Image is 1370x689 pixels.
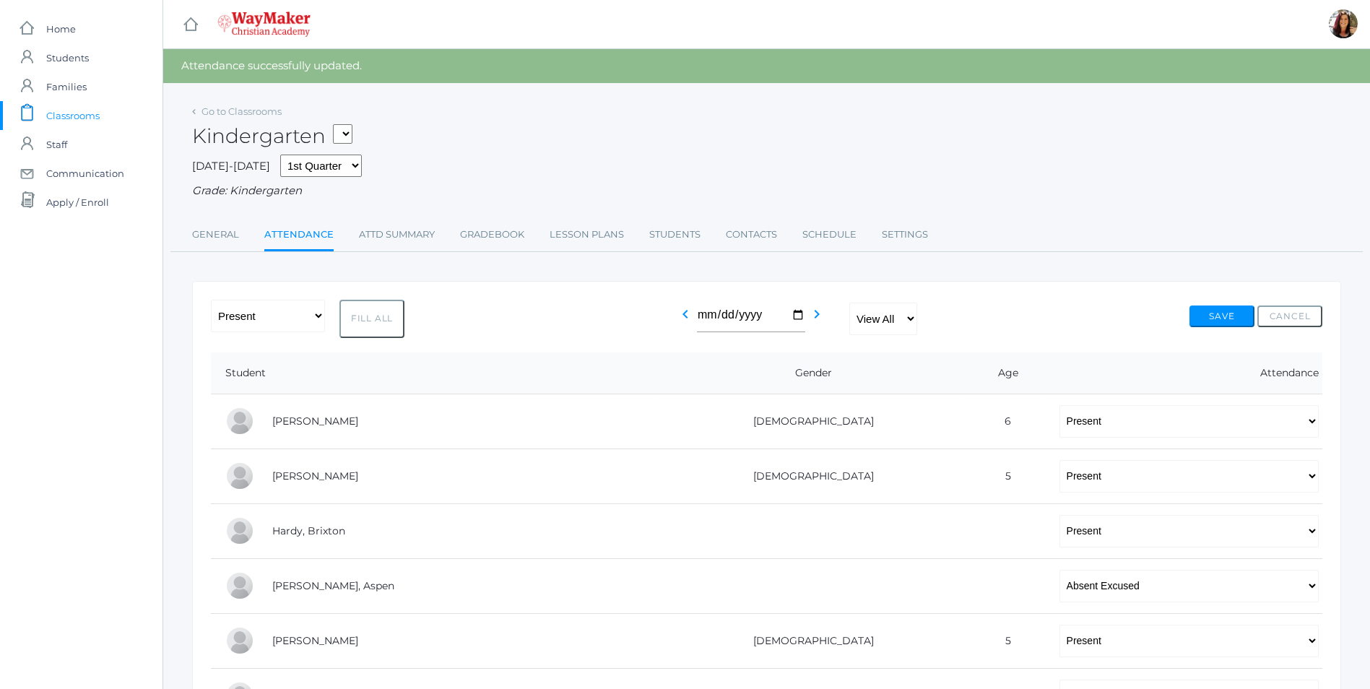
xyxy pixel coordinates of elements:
[225,626,254,655] div: Elias Lehman
[272,524,345,537] a: Hardy, Brixton
[550,220,624,249] a: Lesson Plans
[225,461,254,490] div: Nolan Gagen
[264,220,334,251] a: Attendance
[46,159,124,188] span: Communication
[808,305,825,323] i: chevron_right
[656,394,961,448] td: [DEMOGRAPHIC_DATA]
[192,183,1341,199] div: Grade: Kindergarten
[961,613,1044,668] td: 5
[961,352,1044,394] th: Age
[802,220,857,249] a: Schedule
[46,130,67,159] span: Staff
[46,14,76,43] span: Home
[726,220,777,249] a: Contacts
[192,159,270,173] span: [DATE]-[DATE]
[192,125,352,147] h2: Kindergarten
[1189,305,1254,327] button: Save
[225,571,254,600] div: Aspen Hemingway
[1045,352,1322,394] th: Attendance
[211,352,656,394] th: Student
[163,49,1370,83] div: Attendance successfully updated.
[272,415,358,428] a: [PERSON_NAME]
[359,220,435,249] a: Attd Summary
[339,300,404,338] button: Fill All
[46,101,100,130] span: Classrooms
[201,105,282,117] a: Go to Classrooms
[961,448,1044,503] td: 5
[272,469,358,482] a: [PERSON_NAME]
[649,220,701,249] a: Students
[272,579,394,592] a: [PERSON_NAME], Aspen
[961,394,1044,448] td: 6
[1257,305,1322,327] button: Cancel
[656,613,961,668] td: [DEMOGRAPHIC_DATA]
[677,305,694,323] i: chevron_left
[1329,9,1358,38] div: Gina Pecor
[217,12,311,37] img: 4_waymaker-logo-stack-white.png
[192,220,239,249] a: General
[808,312,825,326] a: chevron_right
[677,312,694,326] a: chevron_left
[225,407,254,435] div: Abby Backstrom
[46,72,87,101] span: Families
[460,220,524,249] a: Gradebook
[225,516,254,545] div: Brixton Hardy
[46,188,109,217] span: Apply / Enroll
[656,448,961,503] td: [DEMOGRAPHIC_DATA]
[656,352,961,394] th: Gender
[882,220,928,249] a: Settings
[46,43,89,72] span: Students
[272,634,358,647] a: [PERSON_NAME]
